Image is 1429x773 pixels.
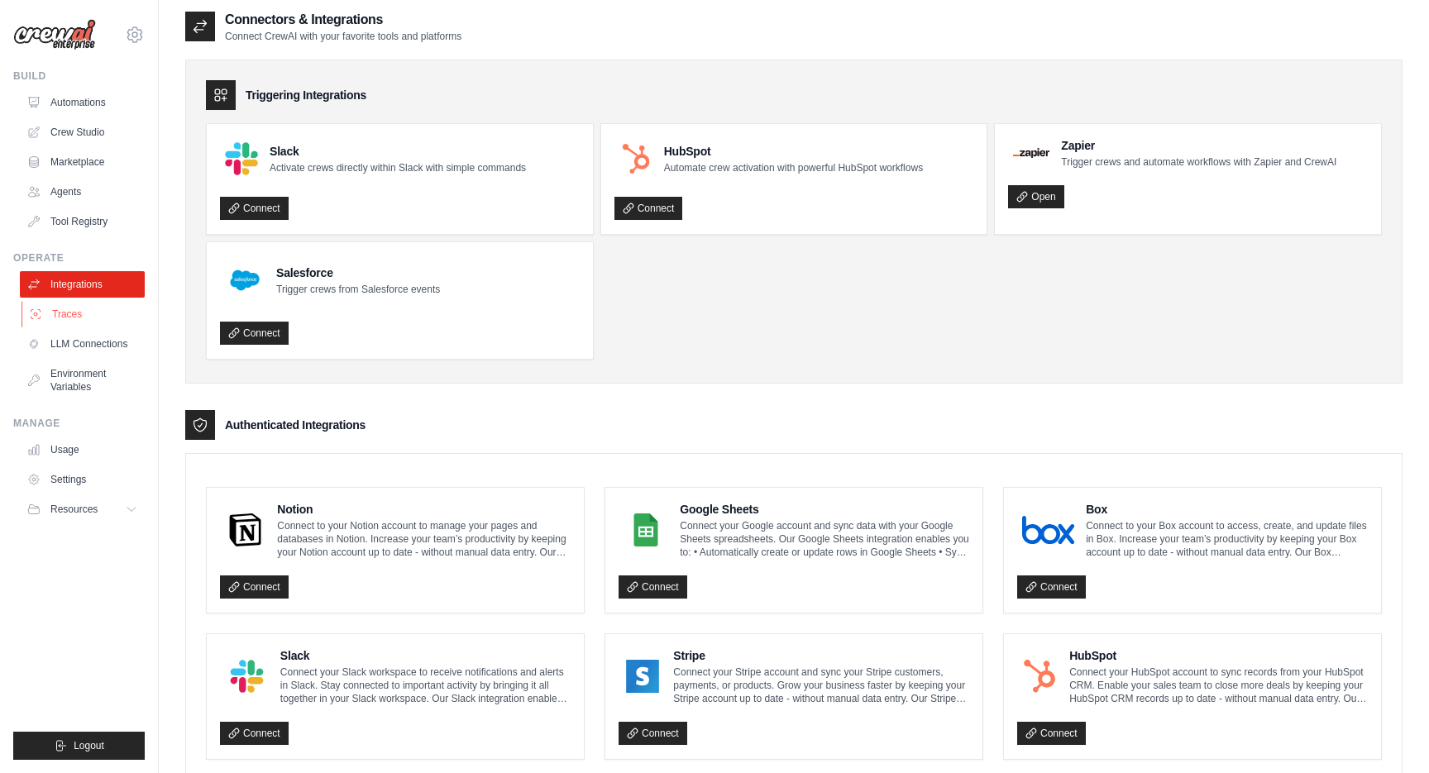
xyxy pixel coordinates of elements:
a: Automations [20,89,145,116]
span: Logout [74,739,104,752]
span: Resources [50,503,98,516]
img: HubSpot Logo [619,142,652,175]
img: HubSpot Logo [1022,660,1058,693]
a: Traces [22,301,146,327]
p: Automate crew activation with powerful HubSpot workflows [664,161,923,174]
h4: Google Sheets [680,501,969,518]
a: Connect [614,197,683,220]
a: Tool Registry [20,208,145,235]
h4: Zapier [1061,137,1336,154]
p: Trigger crews and automate workflows with Zapier and CrewAI [1061,155,1336,169]
a: Connect [220,575,289,599]
a: Connect [220,322,289,345]
h4: Stripe [673,647,969,664]
img: Salesforce Logo [225,260,265,300]
a: LLM Connections [20,331,145,357]
div: Operate [13,251,145,265]
img: Slack Logo [225,142,258,175]
p: Connect to your Notion account to manage your pages and databases in Notion. Increase your team’s... [277,519,571,559]
h4: HubSpot [664,143,923,160]
img: Zapier Logo [1013,148,1049,158]
p: Trigger crews from Salesforce events [276,283,440,296]
h4: Salesforce [276,265,440,281]
a: Connect [1017,575,1086,599]
p: Connect your HubSpot account to sync records from your HubSpot CRM. Enable your sales team to clo... [1069,666,1368,705]
h4: Box [1086,501,1368,518]
h3: Triggering Integrations [246,87,366,103]
button: Logout [13,732,145,760]
a: Crew Studio [20,119,145,146]
a: Open [1008,185,1063,208]
a: Agents [20,179,145,205]
img: Slack Logo [225,660,269,693]
a: Marketplace [20,149,145,175]
a: Usage [20,437,145,463]
a: Connect [619,575,687,599]
a: Connect [220,722,289,745]
a: Settings [20,466,145,493]
p: Connect your Google account and sync data with your Google Sheets spreadsheets. Our Google Sheets... [680,519,969,559]
img: Notion Logo [225,513,265,546]
img: Google Sheets Logo [624,513,668,546]
a: Environment Variables [20,360,145,400]
img: Box Logo [1022,513,1074,546]
button: Resources [20,496,145,522]
img: Stripe Logo [624,660,662,693]
h4: Notion [277,501,571,518]
a: Connect [1017,722,1086,745]
p: Connect your Slack workspace to receive notifications and alerts in Slack. Stay connected to impo... [280,666,571,705]
p: Connect to your Box account to access, create, and update files in Box. Increase your team’s prod... [1086,519,1368,559]
h2: Connectors & Integrations [225,10,461,30]
div: Manage [13,417,145,430]
p: Activate crews directly within Slack with simple commands [270,161,526,174]
img: Logo [13,19,96,50]
a: Connect [220,197,289,220]
a: Integrations [20,271,145,298]
h4: HubSpot [1069,647,1368,664]
a: Connect [619,722,687,745]
h4: Slack [280,647,571,664]
p: Connect your Stripe account and sync your Stripe customers, payments, or products. Grow your busi... [673,666,969,705]
h4: Slack [270,143,526,160]
p: Connect CrewAI with your favorite tools and platforms [225,30,461,43]
h3: Authenticated Integrations [225,417,366,433]
div: Build [13,69,145,83]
